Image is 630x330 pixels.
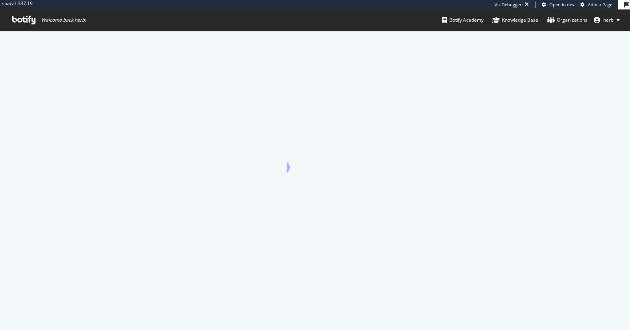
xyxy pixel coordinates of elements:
div: Knowledge Base [492,16,538,24]
div: Viz Debugger: [495,2,523,8]
span: Admin Page [588,2,612,7]
button: herb [587,14,626,26]
a: Organizations [547,9,587,31]
a: Admin Page [580,2,612,8]
a: Knowledge Base [492,9,538,31]
span: herb [603,17,613,23]
span: Open in dev [549,2,574,7]
span: Welcome back, herb ! [41,17,86,23]
a: Open in dev [542,2,574,8]
div: Organizations [547,16,587,24]
div: Botify Academy [442,16,484,24]
a: Botify Academy [442,9,484,31]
